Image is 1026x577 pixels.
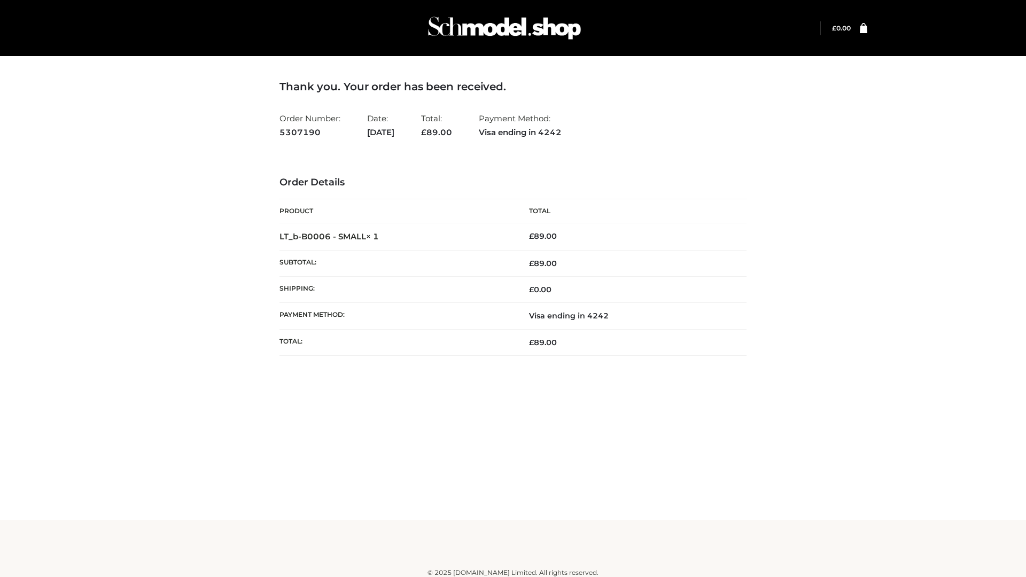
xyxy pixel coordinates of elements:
[366,231,379,241] strong: × 1
[529,338,534,347] span: £
[279,329,513,355] th: Total:
[529,259,557,268] span: 89.00
[421,127,426,137] span: £
[832,24,836,32] span: £
[279,199,513,223] th: Product
[513,199,747,223] th: Total
[529,285,551,294] bdi: 0.00
[529,259,534,268] span: £
[832,24,851,32] a: £0.00
[279,80,747,93] h3: Thank you. Your order has been received.
[279,303,513,329] th: Payment method:
[279,109,340,142] li: Order Number:
[279,126,340,139] strong: 5307190
[424,7,585,49] img: Schmodel Admin 964
[529,285,534,294] span: £
[421,109,452,142] li: Total:
[479,126,562,139] strong: Visa ending in 4242
[421,127,452,137] span: 89.00
[479,109,562,142] li: Payment Method:
[367,126,394,139] strong: [DATE]
[529,231,557,241] bdi: 89.00
[367,109,394,142] li: Date:
[279,277,513,303] th: Shipping:
[832,24,851,32] bdi: 0.00
[279,250,513,276] th: Subtotal:
[529,231,534,241] span: £
[529,338,557,347] span: 89.00
[279,177,747,189] h3: Order Details
[513,303,747,329] td: Visa ending in 4242
[279,231,379,241] strong: LT_b-B0006 - SMALL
